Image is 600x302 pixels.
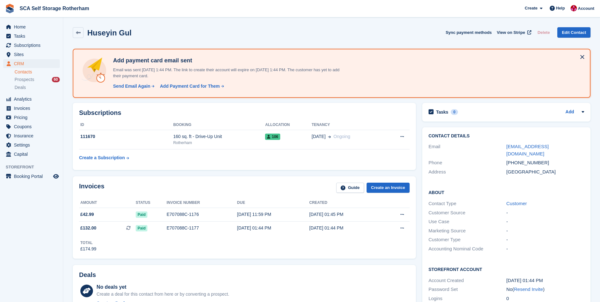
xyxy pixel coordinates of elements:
[451,109,458,115] div: 0
[3,41,60,50] a: menu
[14,32,52,41] span: Tasks
[506,201,527,206] a: Customer
[96,291,229,298] div: Create a deal for this contact from here or by converting a prospect.
[81,57,108,84] img: add-payment-card-4dbda4983b697a7845d177d07a5d71e8a16f1ec00487972de202a45f1e8132f5.svg
[79,183,104,193] h2: Invoices
[96,283,229,291] div: No deals yet
[429,236,506,243] div: Customer Type
[14,131,52,140] span: Insurance
[3,95,60,104] a: menu
[429,168,506,176] div: Address
[14,95,52,104] span: Analytics
[136,198,167,208] th: Status
[429,286,506,293] div: Password Set
[571,5,577,11] img: Thomas Webb
[3,113,60,122] a: menu
[309,211,381,218] div: [DATE] 01:45 PM
[312,120,384,130] th: Tenancy
[367,183,410,193] a: Create an Invoice
[6,164,63,170] span: Storefront
[79,154,125,161] div: Create a Subscription
[506,277,584,284] div: [DATE] 01:44 PM
[173,140,265,146] div: Rotherham
[3,32,60,41] a: menu
[3,50,60,59] a: menu
[497,29,525,36] span: View on Stripe
[566,109,574,116] a: Add
[3,22,60,31] a: menu
[429,134,584,139] h2: Contact Details
[494,27,533,38] a: View on Stripe
[14,22,52,31] span: Home
[15,85,26,91] span: Deals
[14,141,52,149] span: Settings
[79,133,173,140] div: 111670
[429,227,506,235] div: Marketing Source
[237,211,309,218] div: [DATE] 11:59 PM
[14,59,52,68] span: CRM
[429,143,506,157] div: Email
[3,141,60,149] a: menu
[80,225,96,231] span: £132.00
[3,122,60,131] a: menu
[556,5,565,11] span: Help
[5,4,15,13] img: stora-icon-8386f47178a22dfd0bd8f6a31ec36ba5ce8667c1dd55bd0f319d3a0aa187defe.svg
[136,225,147,231] span: Paid
[52,173,60,180] a: Preview store
[14,113,52,122] span: Pricing
[3,104,60,113] a: menu
[506,159,584,167] div: [PHONE_NUMBER]
[3,150,60,159] a: menu
[237,198,309,208] th: Due
[333,134,350,139] span: Ongoing
[514,286,543,292] a: Resend Invite
[87,28,132,37] h2: Huseyin Gul
[173,133,265,140] div: 160 sq. ft - Drive-Up Unit
[506,144,549,156] a: [EMAIL_ADDRESS][DOMAIN_NAME]
[136,211,147,218] span: Paid
[79,120,173,130] th: ID
[80,240,96,246] div: Total
[158,83,225,90] a: Add Payment Card for Them
[79,271,96,279] h2: Deals
[15,76,60,83] a: Prospects 60
[506,245,584,253] div: -
[167,225,237,231] div: E707088C-1177
[429,266,584,272] h2: Storefront Account
[429,277,506,284] div: Account Created
[110,57,348,64] h4: Add payment card email sent
[14,172,52,181] span: Booking Portal
[17,3,92,14] a: SCA Self Storage Rotherham
[15,77,34,83] span: Prospects
[429,218,506,225] div: Use Case
[309,225,381,231] div: [DATE] 01:44 PM
[79,152,129,164] a: Create a Subscription
[557,27,591,38] a: Edit Contact
[506,227,584,235] div: -
[15,84,60,91] a: Deals
[167,211,237,218] div: E707088C-1176
[265,134,280,140] span: 106
[3,172,60,181] a: menu
[14,122,52,131] span: Coupons
[429,189,584,195] h2: About
[14,41,52,50] span: Subscriptions
[429,209,506,217] div: Customer Source
[506,286,584,293] div: No
[237,225,309,231] div: [DATE] 01:44 PM
[512,286,545,292] span: ( )
[506,218,584,225] div: -
[309,198,381,208] th: Created
[525,5,537,11] span: Create
[52,77,60,82] div: 60
[110,67,348,79] p: Email was sent [DATE] 1:44 PM. The link to create their account will expire on [DATE] 1:44 PM. Th...
[506,236,584,243] div: -
[80,246,96,252] div: £174.99
[265,120,312,130] th: Allocation
[312,133,325,140] span: [DATE]
[80,211,94,218] span: £42.99
[446,27,492,38] button: Sync payment methods
[173,120,265,130] th: Booking
[436,109,448,115] h2: Tasks
[535,27,552,38] button: Delete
